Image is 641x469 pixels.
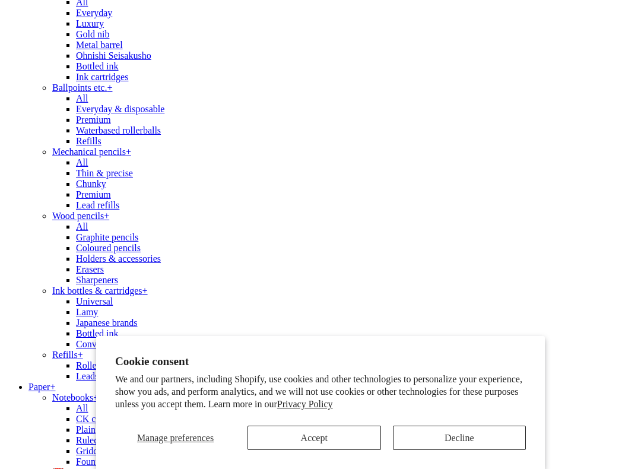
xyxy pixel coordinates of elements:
a: All [76,403,88,413]
a: Ruled [76,435,99,445]
a: Waterbased rollerballs [76,125,161,135]
h2: Cookie consent [115,355,526,368]
span: + [93,392,99,403]
a: Mechanical pencils+ [52,147,131,157]
span: + [104,211,109,221]
a: Ink cartridges [76,72,128,82]
span: + [50,382,55,392]
a: Metal barrel [76,40,123,50]
a: Bottled ink [76,328,119,338]
a: Gridded & Dotted [76,446,145,456]
a: Thin & precise [76,168,133,178]
a: Refills [76,136,101,146]
a: Japanese brands [76,318,138,328]
a: Rollerball & ballpoint refills [76,360,185,370]
a: All [76,221,88,232]
span: + [78,350,83,360]
a: All [76,157,88,167]
a: Lamy [76,307,98,317]
button: Decline [393,426,526,450]
a: Converter cartridges [76,339,154,349]
a: Fountain pen friendly [76,457,158,467]
span: Manage preferences [137,433,214,443]
a: Ohnishi Seisakusho [76,50,151,61]
a: Wood pencils+ [52,211,109,221]
a: Holders & accessories [76,253,161,264]
a: All [76,93,88,103]
button: Accept [247,426,381,450]
a: Lead refills [76,200,119,210]
a: Graphite pencils [76,232,138,242]
a: Premium [76,115,111,125]
a: CK composition ledgers [76,414,169,424]
a: Coloured pencils [76,243,141,253]
a: Plain [76,424,96,435]
a: Chunky [76,179,106,189]
span: + [142,286,148,296]
a: Bottled ink [76,61,119,71]
a: Privacy Policy [277,399,333,409]
a: Luxury [76,18,104,28]
a: Leads [76,371,99,381]
a: Ink bottles & cartridges+ [52,286,148,296]
button: Manage preferences [115,426,236,450]
a: Notebooks+ [52,392,99,403]
span: + [126,147,131,157]
a: Erasers [76,264,104,274]
a: Everyday [76,8,112,18]
a: Paper+ [28,382,55,392]
a: Ballpoints etc.+ [52,83,112,93]
a: Gold nib [76,29,109,39]
a: Sharpeners [76,275,118,285]
p: We and our partners, including Shopify, use cookies and other technologies to personalize your ex... [115,373,526,410]
a: Premium [76,189,111,199]
a: Universal [76,296,113,306]
a: Refills+ [52,350,83,360]
a: Everyday & disposable [76,104,164,114]
span: + [107,83,112,93]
